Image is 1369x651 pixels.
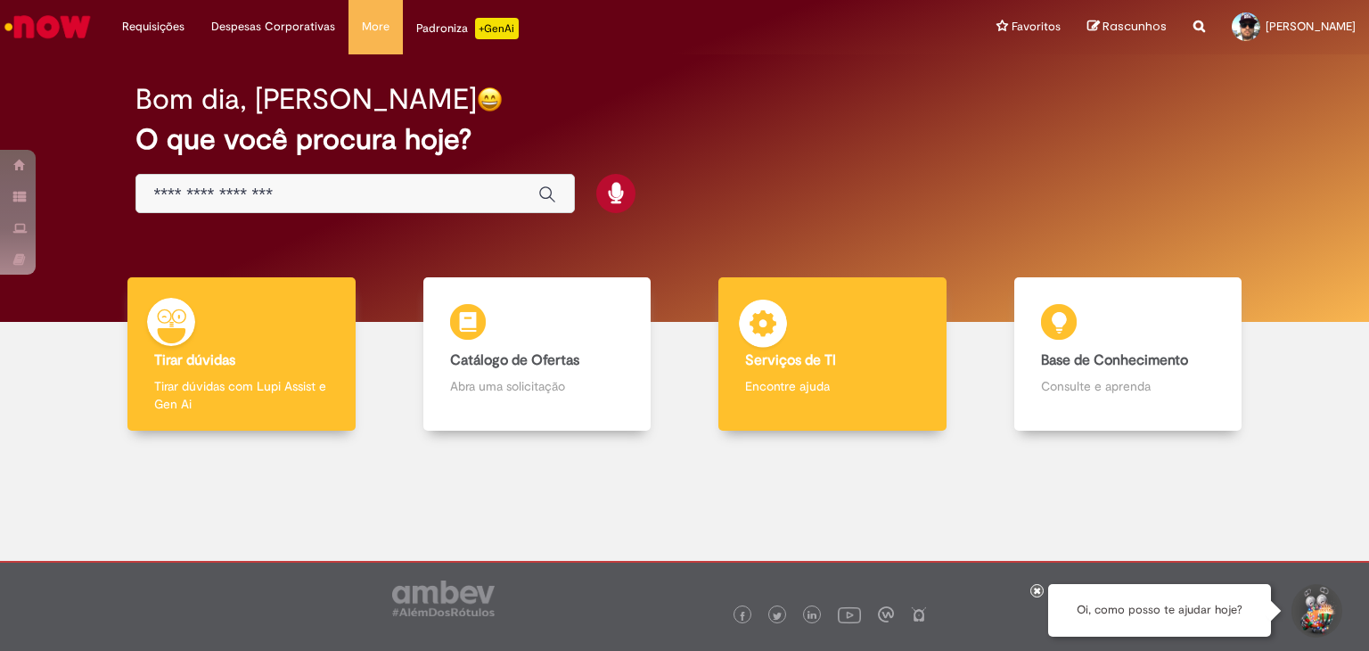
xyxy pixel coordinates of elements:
span: Favoritos [1012,18,1061,36]
b: Base de Conhecimento [1041,351,1188,369]
p: Encontre ajuda [745,377,920,395]
span: Requisições [122,18,184,36]
img: logo_footer_ambev_rotulo_gray.png [392,581,495,616]
p: Abra uma solicitação [450,377,625,395]
div: Padroniza [416,18,519,39]
img: happy-face.png [477,87,503,112]
button: Iniciar Conversa de Suporte [1289,584,1342,638]
a: Rascunhos [1087,19,1167,36]
h2: Bom dia, [PERSON_NAME] [135,84,477,115]
span: [PERSON_NAME] [1266,19,1356,34]
img: logo_footer_naosei.png [911,606,927,622]
h2: O que você procura hoje? [135,124,1234,155]
img: logo_footer_linkedin.png [807,611,816,622]
b: Catálogo de Ofertas [450,351,579,369]
a: Catálogo de Ofertas Abra uma solicitação [389,277,685,432]
a: Tirar dúvidas Tirar dúvidas com Lupi Assist e Gen Ai [94,277,389,432]
a: Base de Conhecimento Consulte e aprenda [980,277,1276,432]
img: logo_footer_facebook.png [738,612,747,621]
p: +GenAi [475,18,519,39]
a: Serviços de TI Encontre ajuda [684,277,980,432]
b: Tirar dúvidas [154,351,235,369]
b: Serviços de TI [745,351,836,369]
div: Oi, como posso te ajudar hoje? [1048,584,1271,637]
p: Tirar dúvidas com Lupi Assist e Gen Ai [154,377,329,413]
img: logo_footer_workplace.png [878,606,894,622]
p: Consulte e aprenda [1041,377,1216,395]
img: logo_footer_youtube.png [838,603,861,626]
img: ServiceNow [2,9,94,45]
img: logo_footer_twitter.png [773,612,782,621]
span: Despesas Corporativas [211,18,335,36]
span: Rascunhos [1103,18,1167,35]
span: More [362,18,389,36]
